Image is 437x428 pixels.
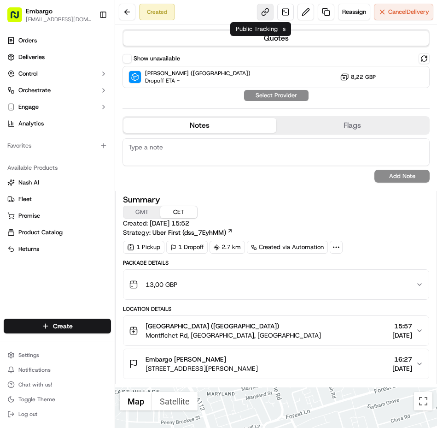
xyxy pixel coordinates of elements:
[41,97,127,105] div: We're available if you need us!
[123,196,160,204] h3: Summary
[18,245,39,253] span: Returns
[276,118,429,133] button: Flags
[123,206,160,218] button: GMT
[146,355,226,364] span: Embargo [PERSON_NAME]
[18,36,37,45] span: Orders
[18,351,39,359] span: Settings
[247,241,328,254] a: Created via Automation
[87,206,148,215] span: API Documentation
[134,54,180,63] label: Show unavailable
[146,331,321,340] span: Montfichet Rd, [GEOGRAPHIC_DATA], [GEOGRAPHIC_DATA]
[4,225,111,240] button: Product Catalog
[388,8,429,16] span: Cancel Delivery
[4,50,111,65] a: Deliveries
[18,206,70,215] span: Knowledge Base
[120,392,152,410] button: Show street map
[123,270,429,299] button: 13,00 GBP
[351,73,376,81] span: 8,22 GBP
[4,378,111,391] button: Chat with us!
[19,88,36,105] img: 5e9a9d7314ff4150bce227a61376b483.jpg
[123,259,429,267] div: Package Details
[4,242,111,256] button: Returns
[166,241,208,254] div: 1 Dropoff
[210,241,245,254] div: 2.7 km
[26,6,52,16] button: Embargo
[7,195,107,203] a: Fleet
[152,228,233,237] a: Uber First (dss_7EyhMM)
[76,143,80,150] span: •
[18,381,52,388] span: Chat with us!
[18,103,39,111] span: Engage
[82,143,97,150] span: 23 lip
[26,16,92,23] button: [EMAIL_ADDRESS][DOMAIN_NAME]
[152,392,198,410] button: Show satellite imagery
[150,219,189,227] span: [DATE] 15:52
[18,396,55,403] span: Toggle Theme
[92,229,111,236] span: Pylon
[4,192,111,207] button: Fleet
[24,59,166,69] input: Got a question? Start typing here...
[146,364,258,373] span: [STREET_ADDRESS][PERSON_NAME]
[83,168,87,175] span: •
[4,349,111,362] button: Settings
[9,37,168,52] p: Welcome 👋
[65,228,111,236] a: Powered byPylon
[88,168,104,175] span: 13 lip
[123,349,429,379] button: Embargo [PERSON_NAME][STREET_ADDRESS][PERSON_NAME]16:27[DATE]
[9,134,24,149] img: Liam S.
[53,321,73,331] span: Create
[4,100,111,114] button: Engage
[157,91,168,102] button: Start new chat
[123,228,233,237] div: Strategy:
[160,206,197,218] button: CET
[129,71,141,83] img: Stuart (UK)
[123,118,276,133] button: Notes
[29,143,75,150] span: [PERSON_NAME]
[4,160,111,175] div: Available Products
[18,195,32,203] span: Fleet
[146,280,177,289] span: 13,00 GBP
[4,4,95,26] button: Embargo[EMAIL_ADDRESS][DOMAIN_NAME]
[41,88,151,97] div: Start new chat
[29,168,82,175] span: Embargo Feedback
[4,363,111,376] button: Notifications
[7,228,107,237] a: Product Catalog
[4,319,111,333] button: Create
[18,178,39,187] span: Nash AI
[123,305,429,313] div: Location Details
[4,33,111,48] a: Orders
[392,364,412,373] span: [DATE]
[145,70,251,77] span: [PERSON_NAME] ([GEOGRAPHIC_DATA])
[9,120,62,127] div: Past conversations
[18,53,45,61] span: Deliveries
[374,4,433,20] button: CancelDelivery
[7,212,107,220] a: Promise
[414,392,432,410] button: Toggle fullscreen view
[9,159,24,174] img: Embargo Feedback
[230,22,283,36] div: Public Tracking
[9,207,17,214] div: 📗
[4,208,111,223] button: Promise
[4,175,111,190] button: Nash AI
[342,8,366,16] span: Reassign
[18,119,44,128] span: Analytics
[18,86,51,95] span: Orchestrate
[392,331,412,340] span: [DATE]
[123,241,164,254] div: 1 Pickup
[18,366,51,374] span: Notifications
[4,66,111,81] button: Control
[4,83,111,98] button: Orchestrate
[9,9,28,28] img: Nash
[18,212,40,220] span: Promise
[143,118,168,129] button: See all
[152,228,226,237] span: Uber First (dss_7EyhMM)
[4,393,111,406] button: Toggle Theme
[18,70,38,78] span: Control
[18,410,37,418] span: Log out
[7,178,107,187] a: Nash AI
[340,72,376,82] button: 8,22 GBP
[123,31,429,46] button: Quotes
[146,321,279,331] span: [GEOGRAPHIC_DATA] ([GEOGRAPHIC_DATA])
